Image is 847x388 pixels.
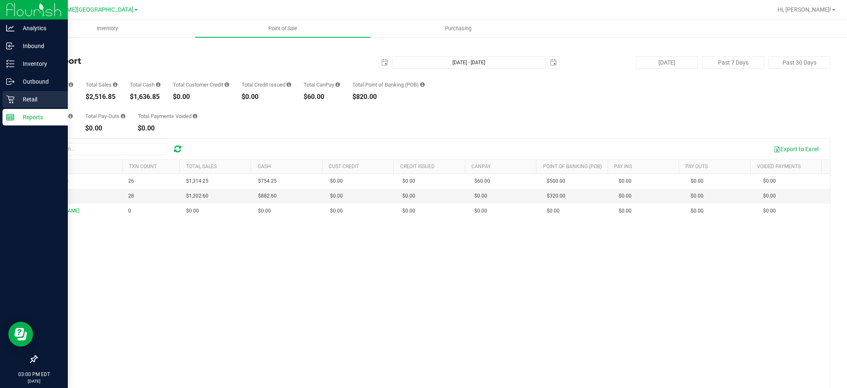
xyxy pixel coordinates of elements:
span: [PERSON_NAME][GEOGRAPHIC_DATA] [31,6,134,13]
i: Sum of all cash pay-ins added to tills within the date range. [68,113,73,119]
i: Count of all successful payment transactions, possibly including voids, refunds, and cash-back fr... [69,82,73,87]
a: Point of Banking (POB) [543,164,602,169]
i: Sum of all successful, non-voided payment transaction amounts using account credit as the payment... [225,82,229,87]
span: $882.60 [258,192,277,200]
a: Cust Credit [329,164,359,169]
div: Total Customer Credit [173,82,229,87]
span: $0.00 [402,207,415,215]
i: Sum of all cash pay-outs removed from tills within the date range. [121,113,125,119]
span: $0.00 [763,207,776,215]
span: $60.00 [474,177,490,185]
span: $0.00 [258,207,271,215]
span: 26 [128,177,134,185]
div: $1,636.85 [130,94,160,100]
span: 0 [128,207,131,215]
span: $0.00 [402,192,415,200]
span: $0.00 [619,207,632,215]
a: Cash [258,164,271,169]
button: Past 7 Days [702,56,764,69]
p: Inbound [14,41,64,51]
span: $0.00 [619,177,632,185]
span: Point of Sale [257,25,309,32]
i: Sum of all successful, non-voided cash payment transaction amounts (excluding tips and transactio... [156,82,160,87]
span: $1,314.25 [186,177,208,185]
span: $0.00 [474,192,487,200]
span: $0.00 [691,177,703,185]
inline-svg: Retail [6,95,14,104]
span: $0.00 [691,207,703,215]
i: Sum of all voided payment transaction amounts (excluding tips and transaction fees) within the da... [193,113,197,119]
a: Voided Payments [757,164,801,169]
span: $0.00 [547,207,560,215]
inline-svg: Outbound [6,77,14,86]
div: Total Credit Issued [242,82,291,87]
a: Inventory [20,20,195,37]
button: [DATE] [636,56,698,69]
span: $0.00 [402,177,415,185]
a: Credit Issued [400,164,435,169]
div: Total CanPay [304,82,340,87]
inline-svg: Inventory [6,60,14,68]
span: select [379,57,390,68]
div: Total Pay-Outs [85,113,125,119]
inline-svg: Analytics [6,24,14,32]
span: $0.00 [330,207,343,215]
span: 28 [128,192,134,200]
span: $0.00 [763,192,776,200]
p: 03:00 PM EDT [4,371,64,378]
a: TXN Count [129,164,157,169]
div: Total Payments Voided [138,113,197,119]
i: Sum of all successful refund transaction amounts from purchase returns resulting in account credi... [287,82,291,87]
div: $2,516.85 [86,94,117,100]
h4: Till Report [36,56,301,65]
span: $0.00 [330,177,343,185]
a: Pay Ins [614,164,632,169]
span: $0.00 [691,192,703,200]
i: Sum of all successful, non-voided payment transaction amounts (excluding tips and transaction fee... [113,82,117,87]
p: Analytics [14,23,64,33]
span: $0.00 [474,207,487,215]
span: $320.00 [547,192,565,200]
div: $60.00 [304,94,340,100]
span: $0.00 [763,177,776,185]
a: Total Sales [186,164,217,169]
span: $754.25 [258,177,277,185]
div: $820.00 [352,94,425,100]
span: $1,202.60 [186,192,208,200]
span: Purchasing [434,25,483,32]
a: Point of Sale [195,20,371,37]
button: Export to Excel [768,142,824,156]
div: Total Cash [130,82,160,87]
i: Sum of all successful, non-voided payment transaction amounts using CanPay (as well as manual Can... [335,82,340,87]
div: $0.00 [173,94,229,100]
iframe: Resource center [8,322,33,347]
p: [DATE] [4,378,64,384]
span: $0.00 [186,207,199,215]
span: $0.00 [330,192,343,200]
span: Hi, [PERSON_NAME]! [778,6,831,13]
button: Past 30 Days [768,56,830,69]
div: Total Point of Banking (POB) [352,82,425,87]
inline-svg: Inbound [6,42,14,50]
i: Sum of the successful, non-voided point-of-banking payment transaction amounts, both via payment ... [420,82,425,87]
input: Search... [43,143,167,155]
p: Retail [14,94,64,104]
a: CanPay [471,164,490,169]
a: Pay Outs [685,164,708,169]
span: Inventory [86,25,129,32]
p: Outbound [14,77,64,87]
span: $500.00 [547,177,565,185]
div: Total Sales [86,82,117,87]
span: select [548,57,559,68]
p: Reports [14,112,64,122]
p: Inventory [14,59,64,69]
div: $0.00 [242,94,291,100]
span: $0.00 [619,192,632,200]
div: $0.00 [138,125,197,132]
div: $0.00 [85,125,125,132]
inline-svg: Reports [6,113,14,121]
a: Purchasing [371,20,546,37]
